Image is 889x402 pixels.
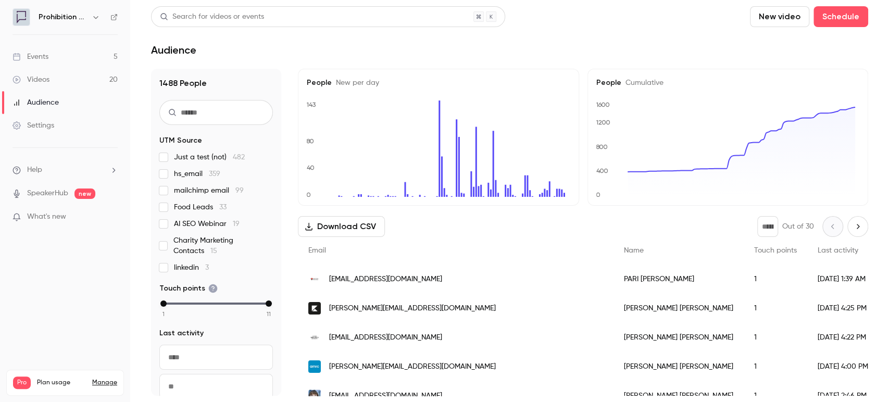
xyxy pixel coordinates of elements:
[308,273,321,285] img: leedstrinity.ac.uk
[267,309,271,319] span: 11
[307,78,570,88] h5: People
[308,247,326,254] span: Email
[159,283,218,294] span: Touch points
[13,9,30,26] img: Prohibition PR
[160,300,167,307] div: min
[209,170,220,178] span: 359
[308,390,321,402] img: adoption-focus.org.uk
[92,379,117,387] a: Manage
[744,294,807,323] div: 1
[162,309,165,319] span: 1
[807,294,882,323] div: [DATE] 4:25 PM
[306,101,316,108] text: 143
[596,143,608,150] text: 800
[329,332,442,343] span: [EMAIL_ADDRESS][DOMAIN_NAME]
[621,79,663,86] span: Cumulative
[308,360,321,373] img: amrc.org.uk
[818,247,858,254] span: Last activity
[307,164,315,171] text: 40
[39,12,87,22] h6: Prohibition PR
[174,185,244,196] span: mailchimp email
[807,352,882,381] div: [DATE] 4:00 PM
[782,221,814,232] p: Out of 30
[596,167,608,174] text: 400
[744,352,807,381] div: 1
[754,247,797,254] span: Touch points
[329,391,442,401] span: [EMAIL_ADDRESS][DOMAIN_NAME]
[596,78,860,88] h5: People
[233,154,245,161] span: 482
[159,77,273,90] h1: 1488 People
[308,334,321,341] img: brookes.ac.uk
[613,294,744,323] div: [PERSON_NAME] [PERSON_NAME]
[613,265,744,294] div: PARI [PERSON_NAME]
[308,302,321,315] img: koreo.co
[27,188,68,199] a: SpeakerHub
[329,303,496,314] span: [PERSON_NAME][EMAIL_ADDRESS][DOMAIN_NAME]
[306,191,311,198] text: 0
[596,119,610,126] text: 1200
[306,137,314,145] text: 80
[298,216,385,237] button: Download CSV
[159,328,204,338] span: Last activity
[74,189,95,199] span: new
[596,101,610,108] text: 1600
[235,187,244,194] span: 99
[174,219,240,229] span: AI SEO Webinar
[12,97,59,108] div: Audience
[807,323,882,352] div: [DATE] 4:22 PM
[233,220,240,228] span: 19
[174,202,227,212] span: Food Leads
[27,165,42,175] span: Help
[12,165,118,175] li: help-dropdown-opener
[329,361,496,372] span: [PERSON_NAME][EMAIL_ADDRESS][DOMAIN_NAME]
[12,74,49,85] div: Videos
[219,204,227,211] span: 33
[13,376,31,389] span: Pro
[807,265,882,294] div: [DATE] 1:39 AM
[173,235,273,256] span: Charity Marketing Contacts
[12,120,54,131] div: Settings
[744,265,807,294] div: 1
[847,216,868,237] button: Next page
[174,262,209,273] span: linkedin
[266,300,272,307] div: max
[37,379,86,387] span: Plan usage
[205,264,209,271] span: 3
[159,135,202,146] span: UTM Source
[174,152,245,162] span: Just a test (not)
[613,323,744,352] div: [PERSON_NAME] [PERSON_NAME]
[174,169,220,179] span: hs_email
[596,191,600,198] text: 0
[332,79,379,86] span: New per day
[12,52,48,62] div: Events
[624,247,644,254] span: Name
[160,11,264,22] div: Search for videos or events
[744,323,807,352] div: 1
[27,211,66,222] span: What's new
[813,6,868,27] button: Schedule
[329,274,442,285] span: [EMAIL_ADDRESS][DOMAIN_NAME]
[151,44,196,56] h1: Audience
[613,352,744,381] div: [PERSON_NAME] [PERSON_NAME]
[210,247,217,255] span: 15
[750,6,809,27] button: New video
